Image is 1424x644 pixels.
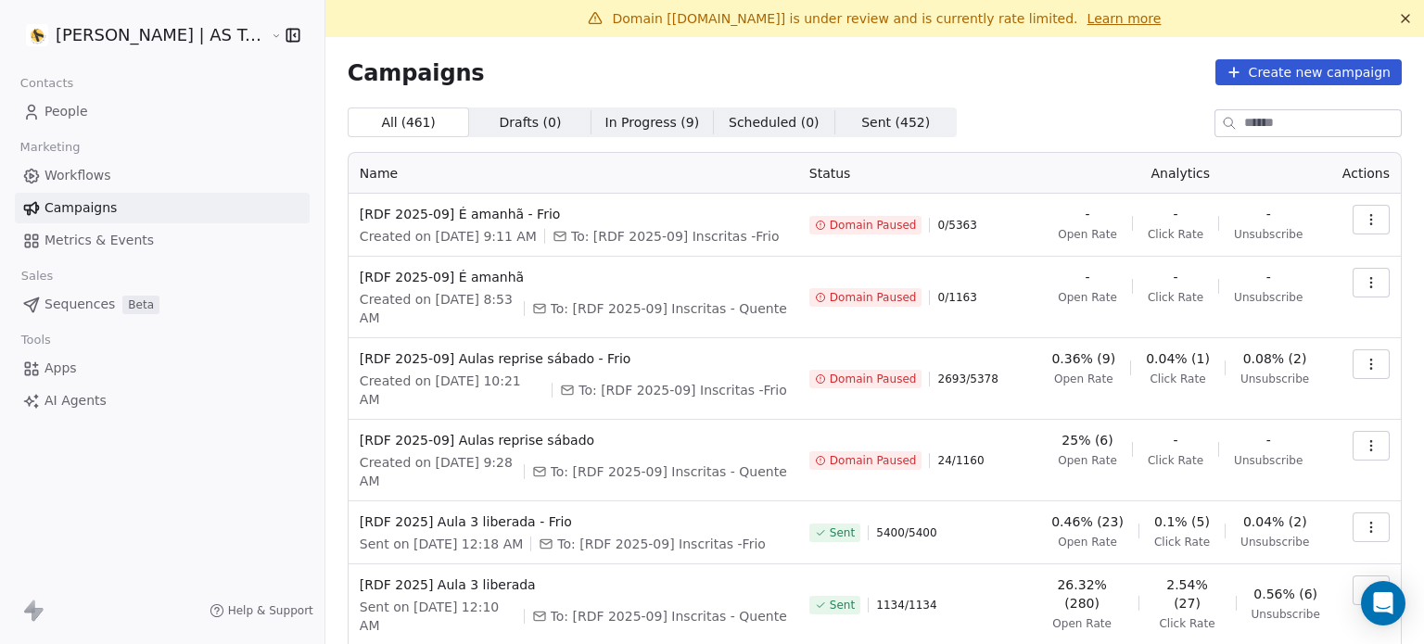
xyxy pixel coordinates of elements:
[1148,453,1203,468] span: Click Rate
[937,453,984,468] span: 24 / 1160
[551,462,787,481] span: To: [RDF 2025-09] Inscritas - Quente
[348,59,485,85] span: Campaigns
[360,598,516,635] span: Sent on [DATE] 12:10 AM
[360,575,787,594] span: [RDF 2025] Aula 3 liberada
[1052,616,1112,631] span: Open Rate
[15,193,310,223] a: Campaigns
[557,535,766,553] span: To: [RDF 2025-09] Inscritas -Frio
[12,69,82,97] span: Contacts
[1087,9,1162,28] a: Learn more
[937,290,976,305] span: 0 / 1163
[360,268,787,286] span: [RDF 2025-09] É amanhã
[1051,349,1115,368] span: 0.36% (9)
[360,349,787,368] span: [RDF 2025-09] Aulas reprise sábado - Frio
[1243,512,1307,531] span: 0.04% (2)
[360,453,516,490] span: Created on [DATE] 9:28 AM
[1058,535,1117,549] span: Open Rate
[15,225,310,256] a: Metrics & Events
[44,198,117,218] span: Campaigns
[1234,453,1303,468] span: Unsubscribe
[830,372,917,386] span: Domain Paused
[830,290,917,305] span: Domain Paused
[1153,575,1220,612] span: 2.54% (27)
[937,372,998,386] span: 2693 / 5378
[1266,431,1271,449] span: -
[1051,512,1124,531] span: 0.46% (23)
[1173,205,1177,223] span: -
[1234,290,1303,305] span: Unsubscribe
[44,359,77,378] span: Apps
[44,166,111,185] span: Workflows
[1266,205,1271,223] span: -
[1150,372,1205,386] span: Click Rate
[44,102,88,121] span: People
[937,218,976,233] span: 0 / 5363
[830,598,855,612] span: Sent
[360,512,787,531] span: [RDF 2025] Aula 3 liberada - Frio
[15,160,310,191] a: Workflows
[12,133,88,161] span: Marketing
[210,603,313,618] a: Help & Support
[44,295,115,314] span: Sequences
[13,326,58,354] span: Tools
[1054,372,1113,386] span: Open Rate
[228,603,313,618] span: Help & Support
[830,525,855,540] span: Sent
[26,24,48,46] img: Logo%202022%20quad.jpg
[1086,268,1090,286] span: -
[360,290,516,327] span: Created on [DATE] 8:53 AM
[571,227,780,246] span: To: [RDF 2025-09] Inscritas -Frio
[15,289,310,320] a: SequencesBeta
[1058,227,1117,242] span: Open Rate
[1041,575,1124,612] span: 26.32% (280)
[360,431,787,449] span: [RDF 2025-09] Aulas reprise sábado
[44,231,154,250] span: Metrics & Events
[1361,581,1405,625] div: Open Intercom Messenger
[1148,290,1203,305] span: Click Rate
[22,19,257,51] button: [PERSON_NAME] | AS Treinamentos
[15,353,310,384] a: Apps
[1058,453,1117,468] span: Open Rate
[15,96,310,127] a: People
[830,453,917,468] span: Domain Paused
[876,598,936,612] span: 1134 / 1134
[1062,431,1112,449] span: 25% (6)
[1154,535,1210,549] span: Click Rate
[1159,616,1214,631] span: Click Rate
[360,372,544,409] span: Created on [DATE] 10:21 AM
[1243,349,1307,368] span: 0.08% (2)
[1148,227,1203,242] span: Click Rate
[1253,585,1317,603] span: 0.56% (6)
[1215,59,1402,85] button: Create new campaign
[578,381,787,399] span: To: [RDF 2025-09] Inscritas -Frio
[1086,205,1090,223] span: -
[349,153,798,194] th: Name
[861,113,930,133] span: Sent ( 452 )
[1234,227,1303,242] span: Unsubscribe
[1173,431,1177,449] span: -
[360,205,787,223] span: [RDF 2025-09] É amanhã - Frio
[1154,512,1210,531] span: 0.1% (5)
[13,262,61,290] span: Sales
[605,113,700,133] span: In Progress ( 9 )
[360,227,537,246] span: Created on [DATE] 9:11 AM
[1146,349,1210,368] span: 0.04% (1)
[15,385,310,416] a: AI Agents
[1240,372,1309,386] span: Unsubscribe
[1266,268,1271,286] span: -
[830,218,917,233] span: Domain Paused
[551,607,787,625] span: To: [RDF 2025-09] Inscritas - Quente
[1331,153,1401,194] th: Actions
[44,391,107,410] span: AI Agents
[360,535,523,553] span: Sent on [DATE] 12:18 AM
[1240,535,1309,549] span: Unsubscribe
[1058,290,1117,305] span: Open Rate
[56,23,266,47] span: [PERSON_NAME] | AS Treinamentos
[876,525,936,540] span: 5400 / 5400
[500,113,562,133] span: Drafts ( 0 )
[612,11,1077,26] span: Domain [[DOMAIN_NAME]] is under review and is currently rate limited.
[122,296,159,314] span: Beta
[1030,153,1331,194] th: Analytics
[551,299,787,318] span: To: [RDF 2025-09] Inscritas - Quente
[1252,607,1320,622] span: Unsubscribe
